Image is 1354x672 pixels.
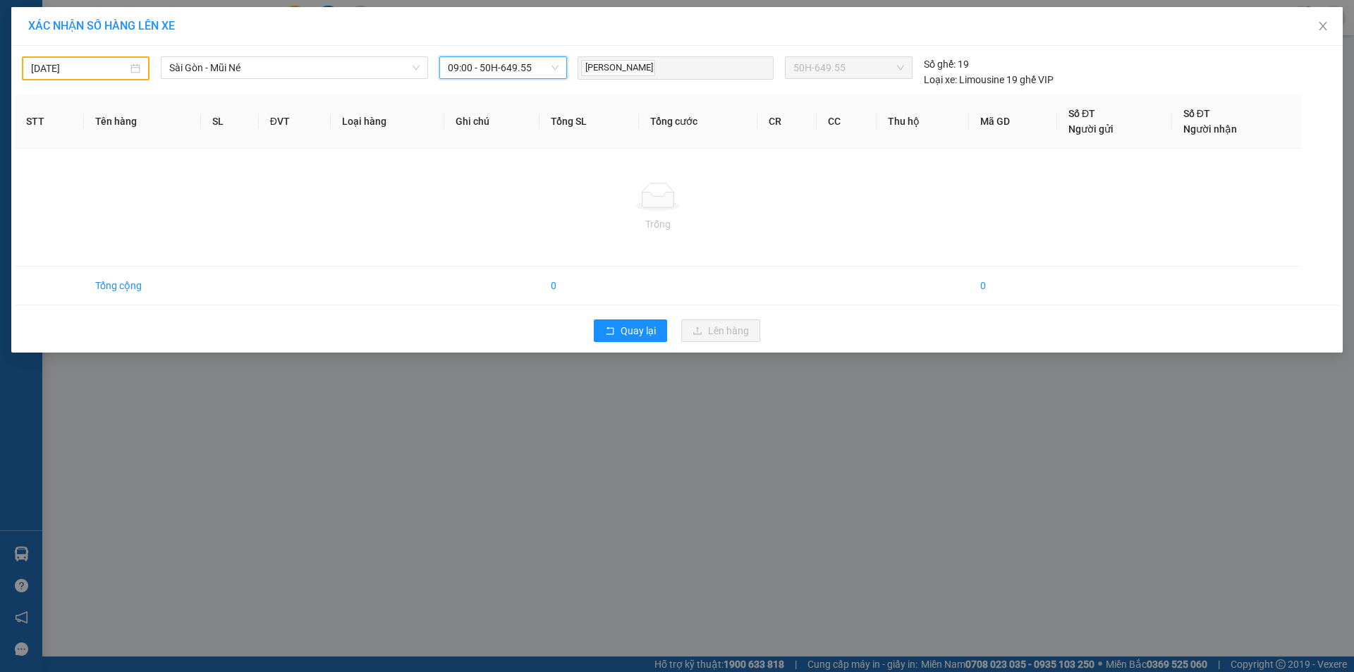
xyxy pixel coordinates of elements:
[28,19,175,32] span: XÁC NHẬN SỐ HÀNG LÊN XE
[12,46,125,63] div: Diễm Chi
[969,94,1057,149] th: Mã GD
[444,94,540,149] th: Ghi chú
[924,56,956,72] span: Số ghế:
[1317,20,1329,32] span: close
[259,94,331,149] th: ĐVT
[1068,123,1114,135] span: Người gửi
[135,13,169,28] span: Nhận:
[1183,108,1210,119] span: Số ĐT
[924,72,1054,87] div: Limousine 19 ghế VIP
[84,94,201,149] th: Tên hàng
[169,57,420,78] span: Sài Gòn - Mũi Né
[84,267,201,305] td: Tổng cộng
[793,57,903,78] span: 50H-649.55
[135,46,248,63] div: Netviet
[539,94,639,149] th: Tổng SL
[412,63,420,72] span: down
[1068,108,1095,119] span: Số ĐT
[924,56,969,72] div: 19
[1183,123,1237,135] span: Người nhận
[15,94,84,149] th: STT
[31,61,128,76] input: 13/09/2025
[877,94,968,149] th: Thu hộ
[12,13,34,28] span: Gửi:
[605,326,615,337] span: rollback
[12,12,125,46] div: VP [PERSON_NAME]
[581,60,655,76] span: [PERSON_NAME]
[621,323,656,338] span: Quay lại
[26,216,1290,232] div: Trống
[135,12,248,46] div: VP [PERSON_NAME]
[757,94,817,149] th: CR
[539,267,639,305] td: 0
[1303,7,1343,47] button: Close
[201,94,258,149] th: SL
[639,94,757,149] th: Tổng cước
[133,94,152,109] span: CC :
[331,94,444,149] th: Loại hàng
[133,91,250,111] div: 50.000
[969,267,1057,305] td: 0
[448,57,559,78] span: 09:00 - 50H-649.55
[594,319,667,342] button: rollbackQuay lại
[681,319,760,342] button: uploadLên hàng
[135,63,248,83] div: 0933660399
[12,63,125,83] div: 0903349124
[817,94,877,149] th: CC
[924,72,957,87] span: Loại xe:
